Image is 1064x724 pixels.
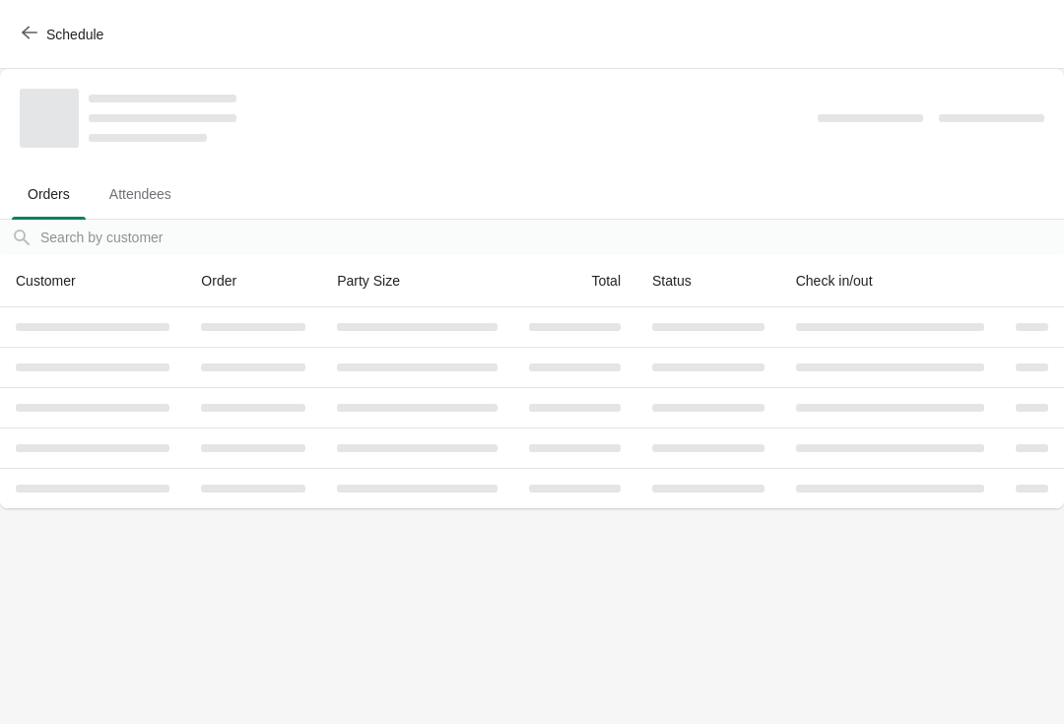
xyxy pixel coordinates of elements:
[12,176,86,212] span: Orders
[513,255,636,307] th: Total
[636,255,780,307] th: Status
[46,27,103,42] span: Schedule
[39,220,1064,255] input: Search by customer
[10,17,119,52] button: Schedule
[321,255,513,307] th: Party Size
[780,255,1000,307] th: Check in/out
[185,255,321,307] th: Order
[94,176,187,212] span: Attendees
